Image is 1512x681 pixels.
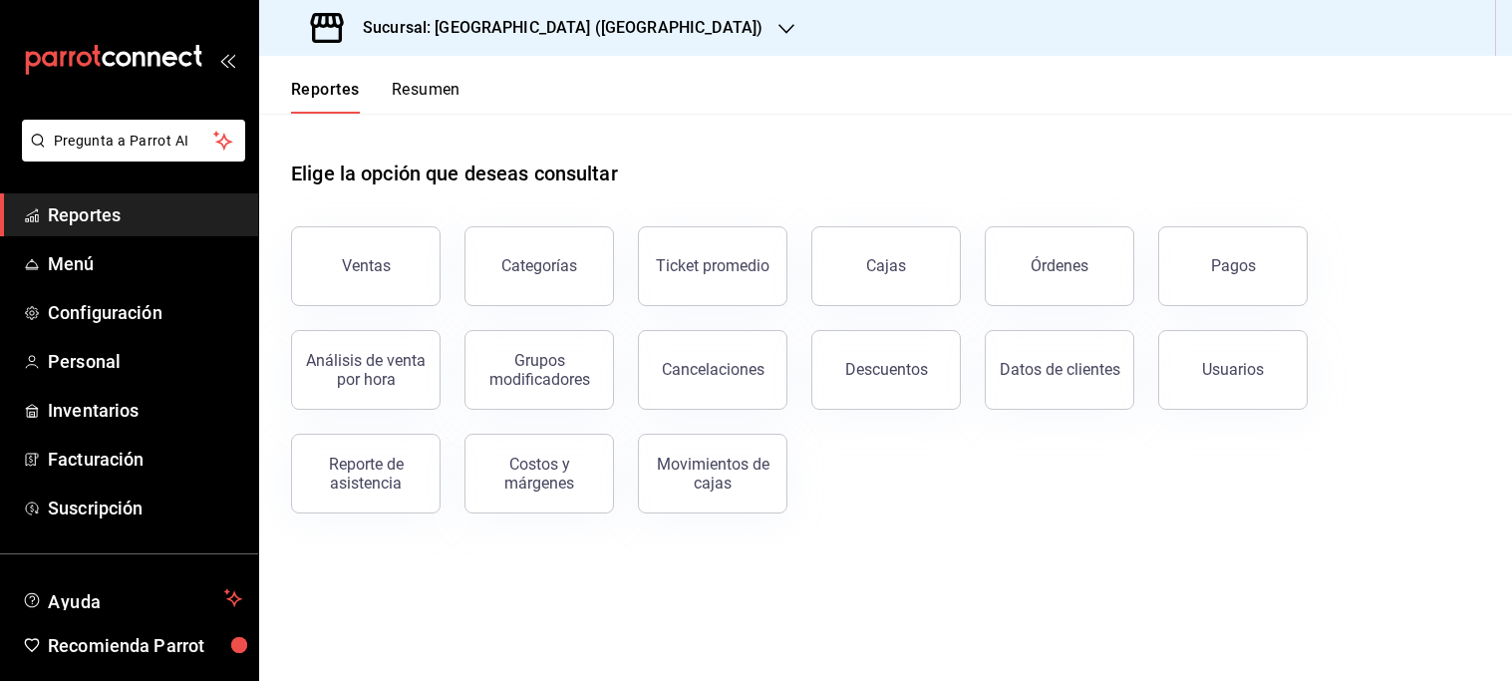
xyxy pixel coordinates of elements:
[347,16,762,40] h3: Sucursal: [GEOGRAPHIC_DATA] ([GEOGRAPHIC_DATA])
[477,351,601,389] div: Grupos modificadores
[1158,330,1308,410] button: Usuarios
[291,80,460,114] div: navigation tabs
[392,80,460,114] button: Resumen
[48,632,242,659] span: Recomienda Parrot
[866,256,906,275] div: Cajas
[638,434,787,513] button: Movimientos de cajas
[291,80,360,114] button: Reportes
[501,256,577,275] div: Categorías
[48,495,242,521] span: Suscripción
[304,351,428,389] div: Análisis de venta por hora
[291,226,441,306] button: Ventas
[304,455,428,493] div: Reporte de asistencia
[22,120,245,162] button: Pregunta a Parrot AI
[48,586,216,610] span: Ayuda
[48,299,242,326] span: Configuración
[1031,256,1088,275] div: Órdenes
[811,226,961,306] button: Cajas
[477,455,601,493] div: Costos y márgenes
[48,348,242,375] span: Personal
[464,226,614,306] button: Categorías
[662,360,764,379] div: Cancelaciones
[811,330,961,410] button: Descuentos
[48,201,242,228] span: Reportes
[54,131,214,152] span: Pregunta a Parrot AI
[1000,360,1120,379] div: Datos de clientes
[291,330,441,410] button: Análisis de venta por hora
[48,397,242,424] span: Inventarios
[291,159,618,188] h1: Elige la opción que deseas consultar
[464,434,614,513] button: Costos y márgenes
[1158,226,1308,306] button: Pagos
[219,52,235,68] button: open_drawer_menu
[342,256,391,275] div: Ventas
[1202,360,1264,379] div: Usuarios
[464,330,614,410] button: Grupos modificadores
[48,446,242,473] span: Facturación
[845,360,928,379] div: Descuentos
[656,256,769,275] div: Ticket promedio
[48,250,242,277] span: Menú
[14,145,245,166] a: Pregunta a Parrot AI
[985,226,1134,306] button: Órdenes
[638,226,787,306] button: Ticket promedio
[291,434,441,513] button: Reporte de asistencia
[1211,256,1256,275] div: Pagos
[985,330,1134,410] button: Datos de clientes
[638,330,787,410] button: Cancelaciones
[651,455,774,493] div: Movimientos de cajas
